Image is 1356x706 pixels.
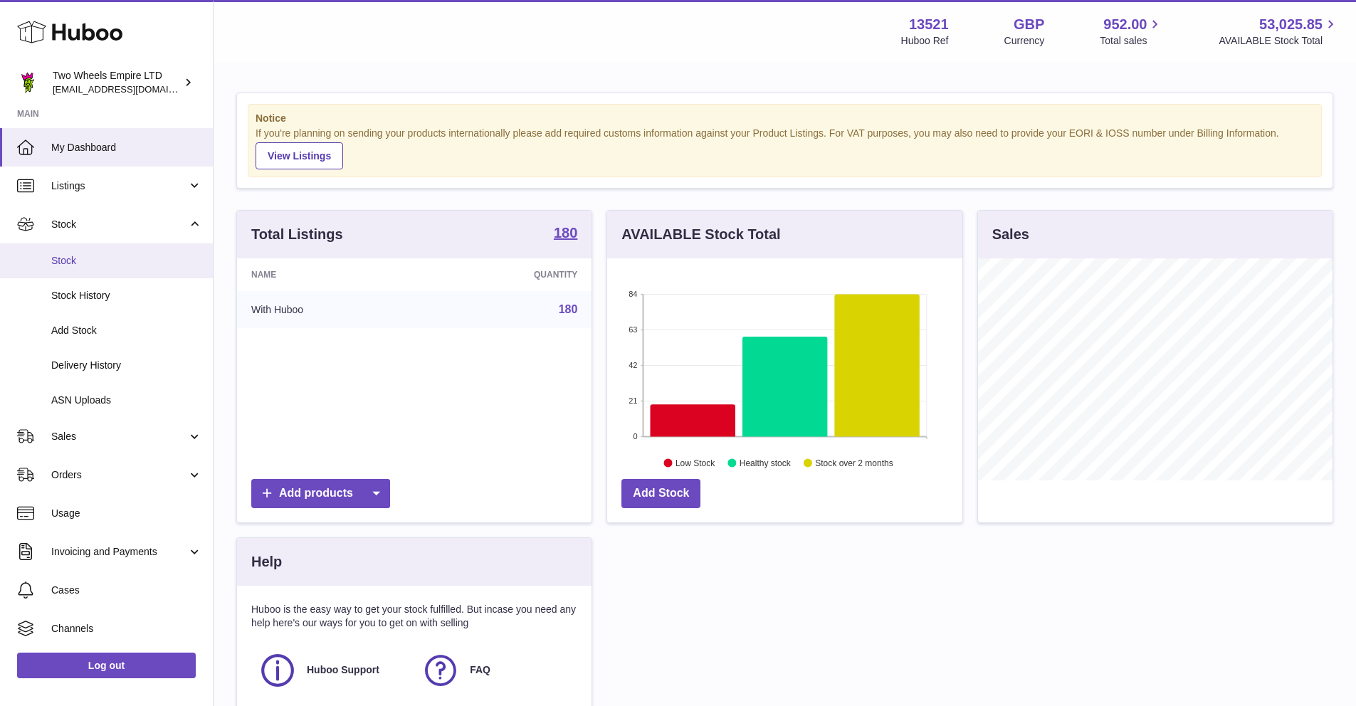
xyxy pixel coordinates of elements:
[51,359,202,372] span: Delivery History
[51,545,187,559] span: Invoicing and Payments
[307,663,379,677] span: Huboo Support
[258,651,407,690] a: Huboo Support
[51,218,187,231] span: Stock
[251,479,390,508] a: Add products
[992,225,1029,244] h3: Sales
[237,258,424,291] th: Name
[53,69,181,96] div: Two Wheels Empire LTD
[251,552,282,571] h3: Help
[1219,15,1339,48] a: 53,025.85 AVAILABLE Stock Total
[634,432,638,441] text: 0
[629,361,638,369] text: 42
[51,507,202,520] span: Usage
[53,83,209,95] span: [EMAIL_ADDRESS][DOMAIN_NAME]
[17,72,38,93] img: justas@twowheelsempire.com
[559,303,578,315] a: 180
[1100,34,1163,48] span: Total sales
[554,226,577,240] strong: 180
[421,651,570,690] a: FAQ
[17,653,196,678] a: Log out
[51,468,187,482] span: Orders
[909,15,949,34] strong: 13521
[251,603,577,630] p: Huboo is the easy way to get your stock fulfilled. But incase you need any help here's our ways f...
[424,258,592,291] th: Quantity
[1004,34,1045,48] div: Currency
[51,394,202,407] span: ASN Uploads
[51,324,202,337] span: Add Stock
[621,479,700,508] a: Add Stock
[51,141,202,154] span: My Dashboard
[1219,34,1339,48] span: AVAILABLE Stock Total
[237,291,424,328] td: With Huboo
[1103,15,1147,34] span: 952.00
[629,396,638,405] text: 21
[51,254,202,268] span: Stock
[1100,15,1163,48] a: 952.00 Total sales
[256,112,1314,125] strong: Notice
[629,325,638,334] text: 63
[51,289,202,302] span: Stock History
[1014,15,1044,34] strong: GBP
[740,458,792,468] text: Healthy stock
[621,225,780,244] h3: AVAILABLE Stock Total
[51,622,202,636] span: Channels
[554,226,577,243] a: 180
[256,142,343,169] a: View Listings
[676,458,715,468] text: Low Stock
[251,225,343,244] h3: Total Listings
[256,127,1314,169] div: If you're planning on sending your products internationally please add required customs informati...
[629,290,638,298] text: 84
[51,430,187,443] span: Sales
[470,663,490,677] span: FAQ
[51,179,187,193] span: Listings
[51,584,202,597] span: Cases
[1259,15,1323,34] span: 53,025.85
[816,458,893,468] text: Stock over 2 months
[901,34,949,48] div: Huboo Ref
